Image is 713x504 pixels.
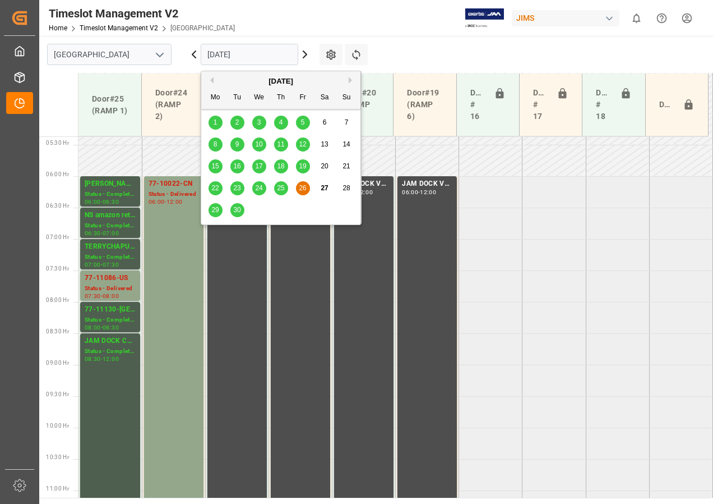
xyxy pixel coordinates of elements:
[205,112,358,221] div: month 2025-09
[46,360,69,366] span: 09:00 Hr
[46,265,69,272] span: 07:30 Hr
[103,325,119,330] div: 08:30
[85,210,136,221] div: NS amazon returns
[46,485,69,492] span: 11:00 Hr
[233,162,240,170] span: 16
[87,89,132,121] div: Door#25 (RAMP 1)
[342,162,350,170] span: 21
[512,7,624,29] button: JIMS
[356,190,373,195] div: 12:00
[340,159,354,173] div: Choose Sunday, September 21st, 2025
[277,162,284,170] span: 18
[209,116,223,130] div: Choose Monday, September 1st, 2025
[209,138,223,152] div: Choose Monday, September 8th, 2025
[624,6,649,31] button: show 0 new notifications
[465,8,504,28] img: Exertis%20JAM%20-%20Email%20Logo.jpg_1722504956.jpg
[296,181,310,195] div: Choose Friday, September 26th, 2025
[277,184,284,192] span: 25
[318,138,332,152] div: Choose Saturday, September 13th, 2025
[103,356,119,361] div: 12:00
[151,46,168,63] button: open menu
[151,83,195,127] div: Door#24 (RAMP 2)
[418,190,420,195] div: -
[211,206,219,214] span: 29
[340,91,354,105] div: Su
[296,116,310,130] div: Choose Friday, September 5th, 2025
[318,159,332,173] div: Choose Saturday, September 20th, 2025
[299,140,306,148] span: 12
[277,140,284,148] span: 11
[591,83,615,127] div: Doors # 18
[46,423,69,429] span: 10:00 Hr
[340,138,354,152] div: Choose Sunday, September 14th, 2025
[230,203,244,217] div: Choose Tuesday, September 30th, 2025
[340,181,354,195] div: Choose Sunday, September 28th, 2025
[201,76,360,87] div: [DATE]
[47,44,172,65] input: Type to search/select
[233,206,240,214] span: 30
[340,116,354,130] div: Choose Sunday, September 7th, 2025
[85,199,101,204] div: 06:00
[149,190,199,199] div: Status - Delivered
[233,184,240,192] span: 23
[255,162,262,170] span: 17
[274,159,288,173] div: Choose Thursday, September 18th, 2025
[46,328,69,335] span: 08:30 Hr
[274,91,288,105] div: Th
[85,325,101,330] div: 08:00
[101,231,103,236] div: -
[214,140,217,148] span: 8
[301,118,305,126] span: 5
[235,118,239,126] span: 2
[230,159,244,173] div: Choose Tuesday, September 16th, 2025
[349,77,355,84] button: Next Month
[85,304,136,315] div: 77-11130-[GEOGRAPHIC_DATA]
[49,24,67,32] a: Home
[149,199,165,204] div: 06:00
[103,262,119,267] div: 07:30
[46,454,69,460] span: 10:30 Hr
[402,83,447,127] div: Door#19 (RAMP 6)
[649,6,674,31] button: Help Center
[342,140,350,148] span: 14
[46,140,69,146] span: 05:30 Hr
[85,241,136,253] div: TERRYCHAPUT/SERE161825
[85,262,101,267] div: 07:00
[274,116,288,130] div: Choose Thursday, September 4th, 2025
[512,10,619,26] div: JIMS
[274,181,288,195] div: Choose Thursday, September 25th, 2025
[211,162,219,170] span: 15
[149,178,199,190] div: 77-10022-CN
[214,118,217,126] span: 1
[345,118,349,126] span: 7
[103,231,119,236] div: 07:00
[85,294,101,299] div: 07:30
[46,171,69,177] span: 06:00 Hr
[296,138,310,152] div: Choose Friday, September 12th, 2025
[529,83,552,127] div: Doors # 17
[342,184,350,192] span: 28
[255,184,262,192] span: 24
[101,356,103,361] div: -
[85,231,101,236] div: 06:30
[296,159,310,173] div: Choose Friday, September 19th, 2025
[466,83,489,127] div: Doors # 16
[402,178,452,190] div: JAM DOCK VOLUME CONTROL
[230,138,244,152] div: Choose Tuesday, September 9th, 2025
[230,181,244,195] div: Choose Tuesday, September 23rd, 2025
[85,347,136,356] div: Status - Completed
[321,140,328,148] span: 13
[318,91,332,105] div: Sa
[85,253,136,262] div: Status - Completed
[299,162,306,170] span: 19
[101,199,103,204] div: -
[252,116,266,130] div: Choose Wednesday, September 3rd, 2025
[252,91,266,105] div: We
[209,91,223,105] div: Mo
[235,140,239,148] span: 9
[85,284,136,294] div: Status - Delivered
[166,199,183,204] div: 12:00
[211,184,219,192] span: 22
[209,181,223,195] div: Choose Monday, September 22nd, 2025
[164,199,166,204] div: -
